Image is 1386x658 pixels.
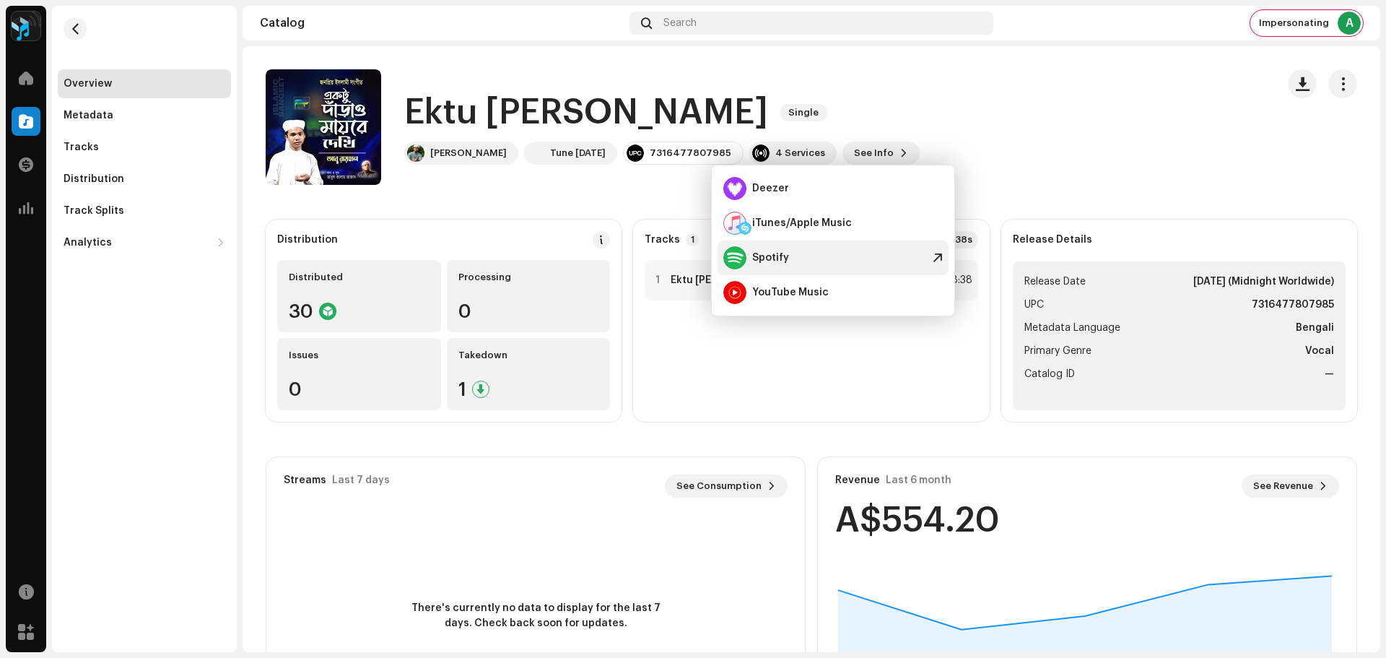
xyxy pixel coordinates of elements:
span: See Consumption [676,472,762,501]
span: Single [780,104,827,121]
span: See Revenue [1253,472,1313,501]
div: A [1338,12,1361,35]
div: Tune [DATE] [550,147,606,159]
strong: Ektu [PERSON_NAME] [671,274,777,286]
button: See Revenue [1242,475,1339,498]
div: Processing [458,272,599,283]
div: Catalog [260,17,624,29]
div: Revenue [835,475,880,486]
span: See Info [854,139,894,168]
img: 9117cc09-db36-4cea-a8a0-bf6419757f8c [407,144,424,162]
img: 74ca1572-2d5c-47c7-bceb-f50dfb44d80f [527,144,544,162]
div: 7316477807985 [650,147,731,159]
div: [PERSON_NAME] [430,147,507,159]
span: Catalog ID [1024,365,1075,383]
strong: [DATE] (Midnight Worldwide) [1193,273,1334,290]
div: 4 Services [775,147,825,159]
div: Distribution [64,173,124,185]
div: Streams [284,475,326,486]
re-m-nav-item: Overview [58,69,231,98]
strong: Release Details [1013,234,1092,246]
div: Overview [64,78,112,90]
div: Distributed [289,272,430,283]
span: Release Date [1024,273,1086,290]
re-m-nav-dropdown: Analytics [58,228,231,257]
div: Last 7 days [332,475,390,486]
div: Issues [289,350,430,361]
div: Takedown [458,350,599,361]
div: YouTube Music [752,287,829,298]
div: Deezer [752,183,789,194]
strong: Vocal [1305,342,1334,360]
strong: — [1325,365,1334,383]
div: Spotify [752,252,789,264]
re-m-nav-item: Metadata [58,101,231,130]
h1: Ektu [PERSON_NAME] [404,90,768,136]
re-m-nav-item: Distribution [58,165,231,194]
div: Tracks [64,142,99,153]
div: 08:38 [941,272,972,289]
span: Metadata Language [1024,319,1120,337]
div: iTunes/Apple Music [752,217,852,229]
span: Search [663,17,697,29]
div: Last 6 month [886,475,951,486]
span: Impersonating [1259,17,1329,29]
re-m-nav-item: Track Splits [58,196,231,225]
span: There's currently no data to display for the last 7 days. Check back soon for updates. [406,601,666,631]
p-badge: 1 [686,233,699,246]
span: UPC [1024,296,1044,313]
re-m-nav-item: Tracks [58,133,231,162]
img: 2dae3d76-597f-44f3-9fef-6a12da6d2ece [12,12,40,40]
strong: 7316477807985 [1252,296,1334,313]
div: Analytics [64,237,112,248]
strong: Tracks [645,234,680,246]
button: See Consumption [665,475,788,498]
strong: Bengali [1296,319,1334,337]
button: See Info [842,142,920,165]
div: Metadata [64,110,113,121]
div: Distribution [277,234,338,246]
div: Track Splits [64,205,124,217]
span: Primary Genre [1024,342,1091,360]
